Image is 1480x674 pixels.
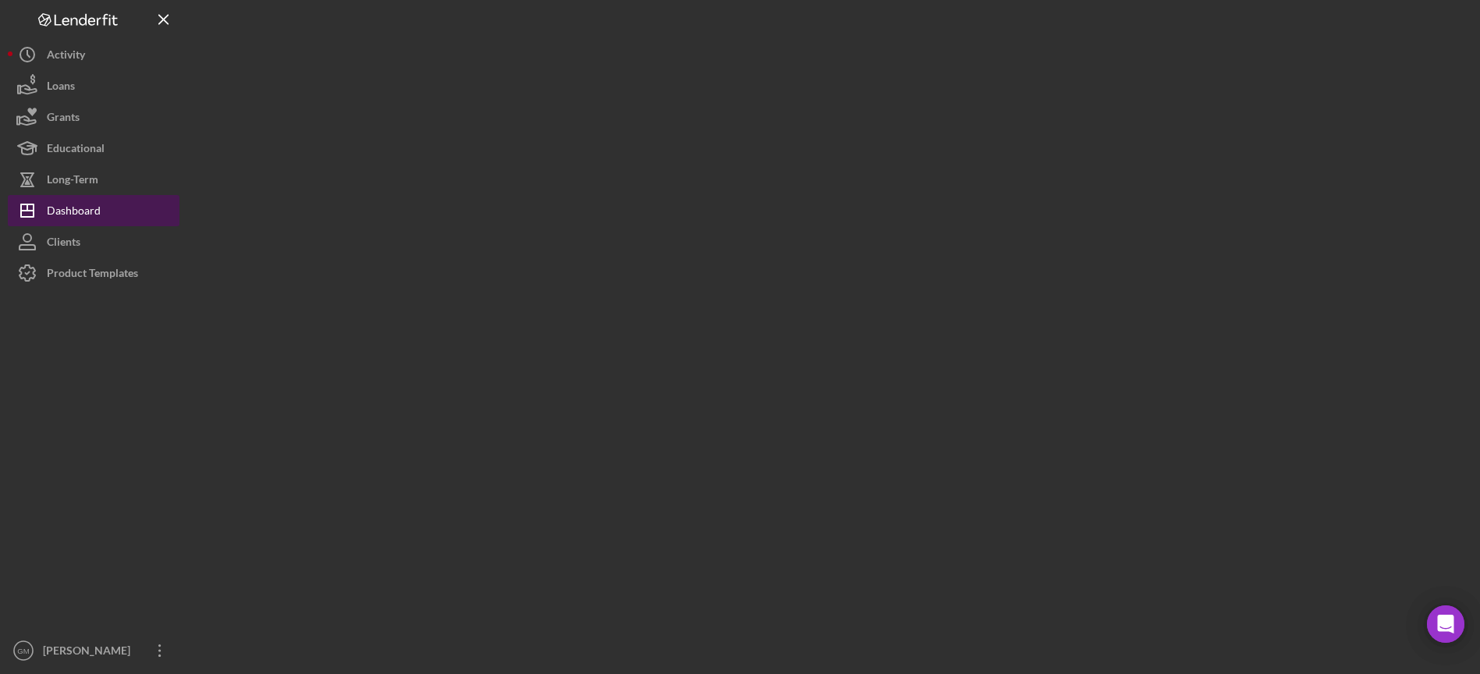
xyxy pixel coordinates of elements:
[47,195,101,230] div: Dashboard
[47,101,80,137] div: Grants
[47,70,75,105] div: Loans
[39,635,140,670] div: [PERSON_NAME]
[47,226,80,261] div: Clients
[47,133,105,168] div: Educational
[8,101,179,133] button: Grants
[47,257,138,293] div: Product Templates
[8,133,179,164] button: Educational
[8,257,179,289] button: Product Templates
[8,195,179,226] button: Dashboard
[8,226,179,257] button: Clients
[8,39,179,70] button: Activity
[47,164,98,199] div: Long-Term
[8,70,179,101] button: Loans
[1427,605,1464,643] div: Open Intercom Messenger
[8,635,179,666] button: GM[PERSON_NAME]
[17,647,29,655] text: GM
[8,164,179,195] button: Long-Term
[47,39,85,74] div: Activity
